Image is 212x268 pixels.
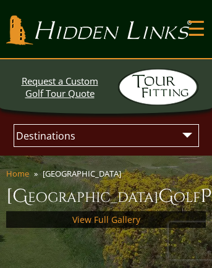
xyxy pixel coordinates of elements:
[200,184,212,209] span: P
[6,168,29,179] a: Home
[14,69,199,106] a: Request a CustomGolf Tour Quote
[158,184,174,209] span: G
[6,184,205,209] h1: [GEOGRAPHIC_DATA] olf ackages
[72,214,140,225] a: View Full Gallery
[14,75,106,87] span: Request a Custom
[43,168,126,179] li: [GEOGRAPHIC_DATA]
